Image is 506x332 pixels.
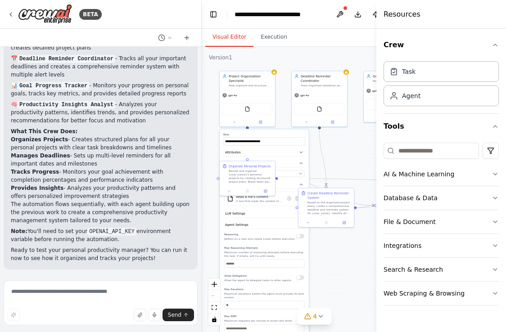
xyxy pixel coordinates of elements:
[219,161,276,196] div: Organize Personal ProjectsReview and organize {user_name}'s personal projects by creating structu...
[154,32,176,43] button: Switch to previous chat
[297,308,331,325] button: 4
[244,106,250,112] img: FileReadTool
[223,148,305,157] button: Attributes
[11,152,190,168] li: - Sets up multi-level reminders for all important dates and milestones
[384,210,499,233] button: File & Document
[384,186,499,210] button: Database & Data
[248,119,273,125] button: Open in side panel
[316,106,322,112] img: FileReadTool
[224,274,247,278] span: Allow Delegation
[307,191,351,200] div: Create Deadline Reminder System
[238,188,257,194] button: No output available
[180,32,194,43] button: Start a new chat
[402,91,420,100] div: Agent
[223,180,305,189] button: Tools
[208,314,220,325] button: toggle interactivity
[236,199,282,203] div: A tool that reads the content of a file. To use this tool, provide a 'file_path' parameter with t...
[285,194,293,202] button: Configure tool
[229,74,272,83] div: Project Organization Specialist
[224,314,304,318] label: Max RPM
[293,194,301,202] button: Delete tool
[11,200,190,224] p: The automation flows sequentially, with each agent building upon the previous work to create a co...
[384,258,499,281] button: Search & Research
[208,302,220,314] button: fit view
[384,170,454,179] div: AI & Machine Learning
[227,195,233,202] img: FileReadTool
[163,309,194,321] button: Send
[225,150,241,154] span: Attributes
[229,84,272,87] div: Help organize and structure personal projects by creating detailed project plans, breaking down t...
[317,129,328,185] g: Edge from d9109a22-5a18-4f1b-a0cd-2fa3c2602932 to 8473aa73-7fc6-4923-8d33-9b952612e85b
[7,309,20,321] button: Improve this prompt
[223,220,305,229] button: Agent Settings
[384,217,436,226] div: File & Document
[316,220,335,225] button: No output available
[228,94,237,97] span: gpt-4o
[18,55,115,63] code: Deadline Reminder Coordinator
[313,312,317,321] span: 4
[253,28,294,47] button: Execution
[224,233,238,236] span: Reasoning
[134,309,146,321] button: Upload files
[384,162,499,186] button: AI & Machine Learning
[208,278,220,325] div: React Flow controls
[229,164,271,168] div: Organize Personal Projects
[258,188,273,194] button: Open in side panel
[384,9,420,20] h4: Resources
[224,251,304,258] p: Maximum number of reasoning attempts before executing the task. If empty, will try until ready.
[301,84,344,87] div: Track important deadlines and milestones for {user_name}, create comprehensive reminder systems, ...
[11,81,190,98] p: 📊 - Monitors your progress on personal goals, tracks key metrics, and provides detailed progress ...
[87,228,136,236] code: OPENAI_API_KEY
[148,309,161,321] button: Click to speak your automation idea
[384,193,438,202] div: Database & Data
[11,169,59,175] strong: Tracks Progress
[301,74,344,83] div: Deadline Reminder Coordinator
[11,153,70,159] strong: Manages Deadlines
[307,201,351,215] div: Based on the organized project plans, create a comprehensive deadline and reminder system for {us...
[363,71,420,122] div: Goal Progress TrackerMonitor and analyze progress on personal goals for {user_name}, track key me...
[223,210,305,218] button: LLM Settings
[11,246,190,262] p: Ready to test your personal productivity manager? You can run it now to see how it organizes and ...
[224,246,304,250] label: Max Reasoning Attempts
[11,185,63,191] strong: Provides Insights
[18,4,72,24] img: Logo
[18,101,115,109] code: Productivity Insights Analyst
[357,179,453,210] g: Edge from 8473aa73-7fc6-4923-8d33-9b952612e85b to a8ab52c5-a3d7-4b59-a6e1-f3c4e9d64958
[224,170,304,177] button: OpenAI - gpt-4o
[11,135,190,152] li: - Creates structured plans for all your personal projects with clear task breakdowns and timelines
[11,168,190,184] li: - Monitors your goal achievement with completion percentages and performance indicators
[298,188,354,228] div: Create Deadline Reminder SystemBased on the organized project plans, create a comprehensive deadl...
[384,234,499,257] button: Integrations
[384,32,499,58] button: Crew
[18,82,89,90] code: Goal Progress Tracker
[168,311,181,319] span: Send
[11,54,190,79] p: 📅 - Tracks all your important deadlines and creates a comprehensive reminder system with multiple...
[11,184,190,200] li: - Analyzes your productivity patterns and offers personalized improvement strategies
[219,71,276,127] div: Project Organization SpecialistHelp organize and structure personal projects by creating detailed...
[224,292,304,299] p: Maximum iterations before the agent must provide its best answer
[372,89,381,93] span: gpt-4o
[291,71,348,127] div: Deadline Reminder CoordinatorTrack important deadlines and milestones for {user_name}, create com...
[11,100,190,125] p: 🧠 - Analyzes your productivity patterns, identifies trends, and provides personalized recommendat...
[11,136,68,143] strong: Organizes Projects
[11,227,190,243] p: You'll need to set your environment variable before running the automation.
[384,139,499,313] div: Tools
[235,10,325,19] nav: breadcrumb
[278,176,453,183] g: Edge from 969a9dd5-84e4-4cc7-8ffb-95dd76c9d993 to a8ab52c5-a3d7-4b59-a6e1-f3c4e9d64958
[223,133,305,136] label: Role
[337,220,352,225] button: Open in side panel
[224,319,304,323] p: Maximum requests per minute to avoid rate limits
[384,241,421,250] div: Integrations
[11,228,27,234] strong: Note:
[384,58,499,113] div: Crew
[402,67,416,76] div: Task
[224,237,295,241] p: Reflect on a task and create a plan before execution
[205,28,253,47] button: Visual Editor
[207,8,220,21] button: Hide left sidebar
[225,211,245,216] span: LLM Settings
[236,194,282,199] div: Read a file's content
[224,287,304,291] label: Max Iterations
[11,128,77,135] strong: What This Crew Does:
[300,94,309,97] span: gpt-4o
[229,169,272,184] div: Review and organize {user_name}'s personal projects by creating structured project plans. Break d...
